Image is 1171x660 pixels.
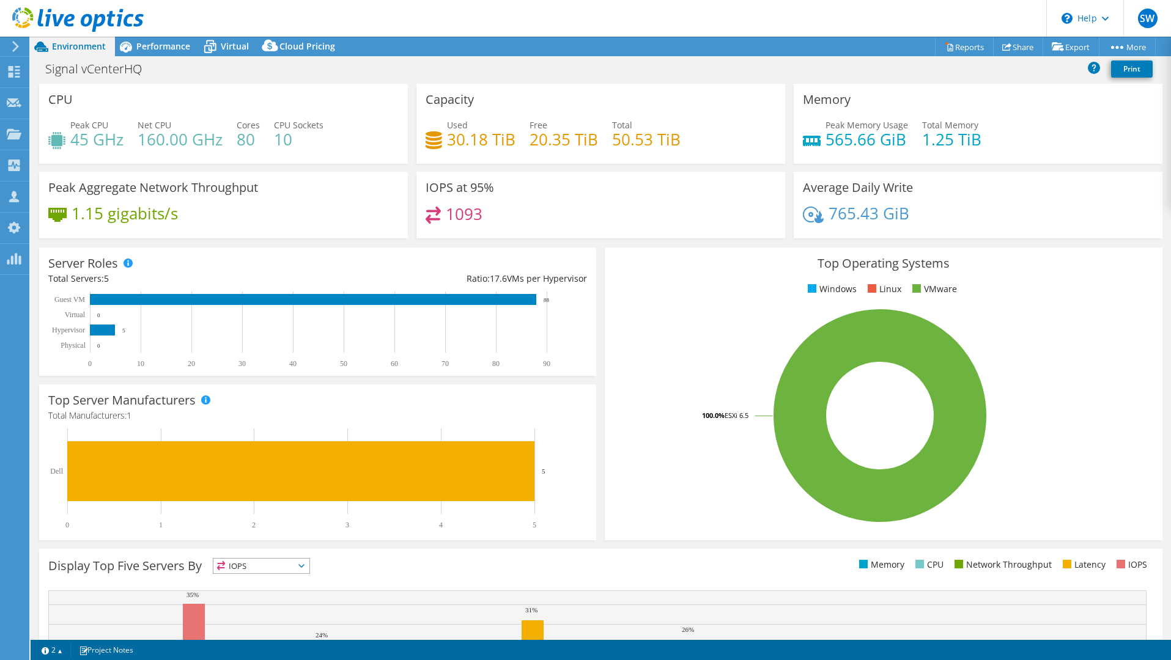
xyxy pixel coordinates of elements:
[865,282,901,296] li: Linux
[447,119,468,131] span: Used
[542,468,545,475] text: 5
[61,341,86,350] text: Physical
[50,467,63,475] text: Dell
[391,359,398,368] text: 60
[612,133,681,146] h4: 50.53 TiB
[97,312,100,318] text: 0
[70,119,108,131] span: Peak CPU
[48,409,587,422] h4: Total Manufacturers:
[533,521,536,529] text: 5
[912,558,944,571] li: CPU
[252,521,256,529] text: 2
[1043,37,1099,56] a: Export
[614,257,1153,270] h3: Top Operating Systems
[426,93,474,106] h3: Capacity
[1111,61,1153,78] a: Print
[70,642,142,658] a: Project Notes
[1060,558,1106,571] li: Latency
[490,273,507,284] span: 17.6
[279,40,335,52] span: Cloud Pricing
[52,40,106,52] span: Environment
[237,133,260,146] h4: 80
[137,359,144,368] text: 10
[318,272,588,285] div: Ratio: VMs per Hypervisor
[492,359,500,368] text: 80
[345,521,349,529] text: 3
[221,40,249,52] span: Virtual
[213,559,309,573] span: IOPS
[52,326,85,334] text: Hypervisor
[136,40,190,52] span: Performance
[426,181,494,194] h3: IOPS at 95%
[159,521,163,529] text: 1
[127,409,131,421] span: 1
[88,359,92,368] text: 0
[441,359,449,368] text: 70
[1062,13,1073,24] svg: \n
[274,119,323,131] span: CPU Sockets
[439,521,443,529] text: 4
[138,133,223,146] h4: 160.00 GHz
[104,273,109,284] span: 5
[289,359,297,368] text: 40
[544,297,550,303] text: 88
[97,343,100,349] text: 0
[70,133,124,146] h4: 45 GHz
[543,359,550,368] text: 90
[530,133,598,146] h4: 20.35 TiB
[993,37,1043,56] a: Share
[446,207,482,221] h4: 1093
[682,626,694,633] text: 26%
[856,558,904,571] li: Memory
[951,558,1052,571] li: Network Throughput
[33,642,71,658] a: 2
[1099,37,1156,56] a: More
[826,133,908,146] h4: 565.66 GiB
[447,133,515,146] h4: 30.18 TiB
[316,631,328,639] text: 24%
[702,411,725,420] tspan: 100.0%
[612,119,632,131] span: Total
[65,521,69,529] text: 0
[48,93,73,106] h3: CPU
[803,181,913,194] h3: Average Daily Write
[187,591,199,598] text: 35%
[525,606,537,614] text: 31%
[40,62,161,76] h1: Signal vCenterHQ
[72,207,178,220] h4: 1.15 gigabits/s
[160,639,172,647] text: 22%
[340,359,347,368] text: 50
[803,93,851,106] h3: Memory
[238,359,246,368] text: 30
[922,133,981,146] h4: 1.25 TiB
[725,411,748,420] tspan: ESXi 6.5
[805,282,857,296] li: Windows
[826,119,908,131] span: Peak Memory Usage
[65,310,86,319] text: Virtual
[1114,558,1147,571] li: IOPS
[935,37,994,56] a: Reports
[122,328,125,334] text: 5
[1138,9,1158,28] span: SW
[237,119,260,131] span: Cores
[274,133,323,146] h4: 10
[909,282,957,296] li: VMware
[530,119,547,131] span: Free
[829,207,909,220] h4: 765.43 GiB
[922,119,978,131] span: Total Memory
[138,119,171,131] span: Net CPU
[48,257,118,270] h3: Server Roles
[48,181,258,194] h3: Peak Aggregate Network Throughput
[54,295,85,304] text: Guest VM
[48,394,196,407] h3: Top Server Manufacturers
[188,359,195,368] text: 20
[48,272,318,285] div: Total Servers:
